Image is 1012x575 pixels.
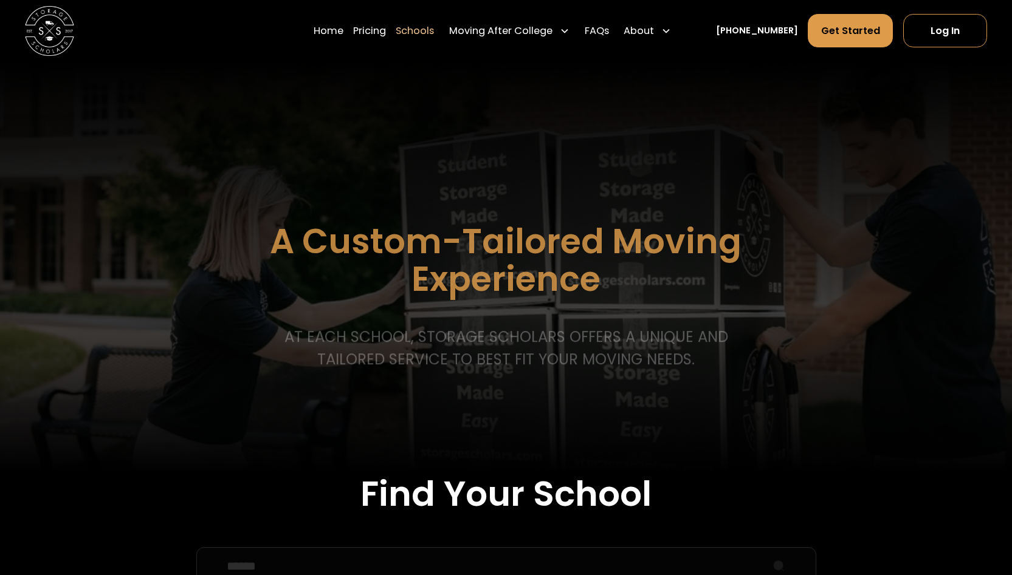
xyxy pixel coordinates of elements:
[585,13,609,48] a: FAQs
[716,24,798,37] a: [PHONE_NUMBER]
[619,13,676,48] div: About
[25,6,75,56] a: home
[314,13,343,48] a: Home
[25,6,75,56] img: Storage Scholars main logo
[444,13,575,48] div: Moving After College
[808,14,893,47] a: Get Started
[353,13,386,48] a: Pricing
[396,13,434,48] a: Schools
[624,24,654,38] div: About
[449,24,552,38] div: Moving After College
[60,473,952,515] h2: Find Your School
[903,14,988,47] a: Log In
[208,223,804,298] h1: A Custom-Tailored Moving Experience
[280,326,732,370] p: At each school, storage scholars offers a unique and tailored service to best fit your Moving needs.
